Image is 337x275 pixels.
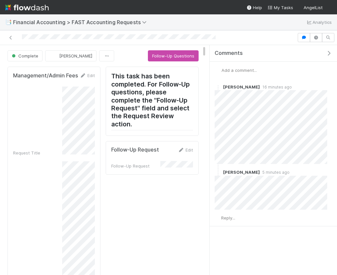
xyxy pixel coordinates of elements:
button: Complete [8,50,43,61]
h5: Management/Admin Fees [13,73,78,79]
img: avatar_18c010e4-930e-4480-823a-7726a265e9dd.png [215,67,222,73]
button: Follow-Up Questions [148,50,199,61]
span: Reply... [221,215,235,220]
img: avatar_c0d2ec3f-77e2-40ea-8107-ee7bdb5edede.png [215,169,221,176]
img: avatar_c0d2ec3f-77e2-40ea-8107-ee7bdb5edede.png [51,53,57,59]
a: Edit [178,147,193,153]
span: Complete [10,53,38,58]
img: avatar_18c010e4-930e-4480-823a-7726a265e9dd.png [215,215,221,221]
span: [PERSON_NAME] [223,170,260,175]
a: My Tasks [267,4,293,11]
h5: Follow-Up Request [111,147,159,153]
img: logo-inverted-e16ddd16eac7371096b0.svg [5,2,49,13]
img: avatar_18c010e4-930e-4480-823a-7726a265e9dd.png [325,5,332,11]
a: Edit [80,73,95,78]
a: Analytics [306,18,332,26]
span: Financial Accounting > FAST Accounting Requests [13,19,150,25]
span: [PERSON_NAME] [59,53,92,58]
span: AngelList [304,5,323,10]
span: 5 minutes ago [260,170,290,175]
span: Comments [215,50,243,57]
span: [PERSON_NAME] [223,84,260,89]
img: avatar_8d06466b-a936-4205-8f52-b0cc03e2a179.png [215,84,221,90]
div: Help [246,4,262,11]
button: [PERSON_NAME] [45,50,97,61]
h2: This task has been completed. For Follow-Up questions, please complete the "Follow-Up Request" fi... [111,72,193,130]
div: Request Title [13,150,62,156]
span: Add a comment... [222,68,257,73]
span: My Tasks [267,5,293,10]
span: 16 minutes ago [260,85,292,89]
span: 📑 [5,19,12,25]
div: Follow-Up Request [111,163,160,169]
